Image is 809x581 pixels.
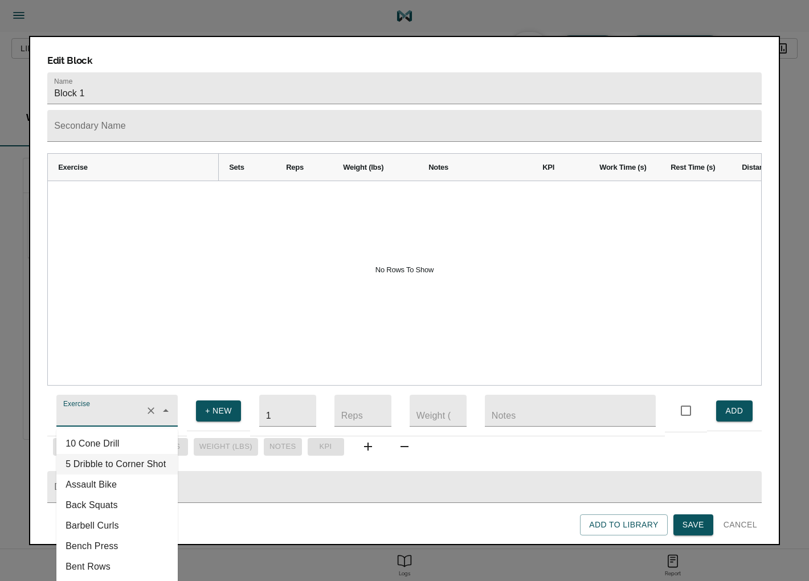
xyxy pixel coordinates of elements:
span: Weight (lbs) [343,163,383,171]
button: ADD [716,400,753,422]
span: Exercise [58,163,88,171]
span: + NEW [205,404,232,418]
li: Bent Rows [56,557,178,577]
button: Clear [143,403,159,419]
button: Save [673,514,713,535]
span: Save [683,518,704,532]
input: Reps [334,395,391,427]
li: 5 Dribble to Corner Shot [56,454,178,474]
li: Back Squats [56,495,178,515]
span: Sets [229,163,244,171]
li: Bench Press [56,536,178,557]
input: Notes [485,395,656,427]
span: Rest Time (s) [671,163,715,171]
span: Notes [428,163,448,171]
span: ADD [725,404,743,418]
button: Add to Library [580,514,668,535]
li: 10 Cone Drill [56,433,178,454]
button: Cancel [719,514,762,535]
input: Sets [259,395,316,427]
button: + NEW [196,400,241,422]
span: Cancel [724,518,757,532]
input: Weight (lbs) [410,395,467,427]
span: KPI [542,163,554,171]
span: Work Time (s) [599,163,646,171]
li: Assault Bike [56,474,178,495]
span: Reps [286,163,304,171]
h3: Edit Block [47,54,762,67]
span: Distance (m) [742,163,785,171]
button: Close [158,403,174,419]
li: Barbell Curls [56,515,178,536]
span: Add to Library [589,518,659,532]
